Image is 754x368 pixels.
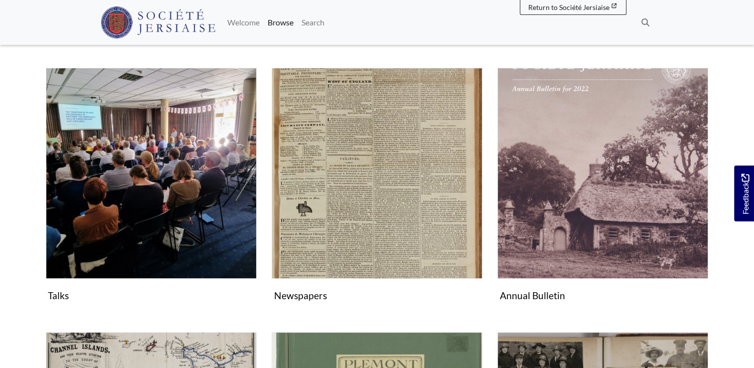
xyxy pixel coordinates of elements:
div: Subcollection [490,68,716,320]
a: Welcome [223,12,264,32]
a: Browse [264,12,298,32]
div: Subcollection [38,68,264,320]
img: Talks [46,68,257,279]
a: Would you like to provide feedback? [734,166,754,221]
a: Search [298,12,328,32]
a: Annual Bulletin Annual Bulletin [497,68,708,305]
div: Subcollection [264,68,490,320]
a: Société Jersiaise logo [101,4,216,41]
a: Newspapers Newspapers [272,68,482,305]
img: Newspapers [272,68,482,279]
span: Return to Société Jersiaise [528,3,609,11]
a: Talks Talks [46,68,257,305]
img: Annual Bulletin [497,68,708,279]
span: Feedback [739,174,751,214]
img: Société Jersiaise [101,6,216,38]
